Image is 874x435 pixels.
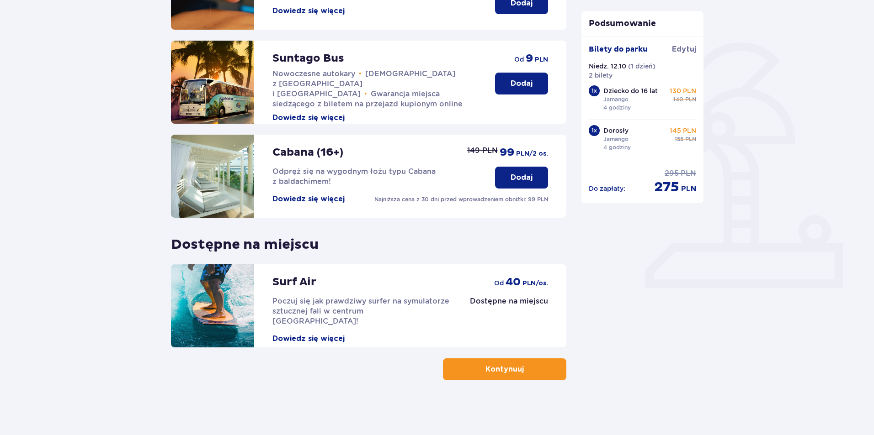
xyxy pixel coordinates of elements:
p: Dostępne na miejscu [171,229,319,253]
p: 145 PLN [670,126,696,135]
p: Jamango [603,95,629,104]
span: 99 [500,146,514,159]
button: Dowiedz się więcej [272,194,345,204]
img: attraction [171,264,254,347]
p: Dziecko do 16 lat [603,86,658,95]
span: • [364,89,367,99]
span: PLN /os. [522,279,548,288]
span: od [494,278,504,288]
span: 140 [673,95,683,104]
p: Najniższa cena z 30 dni przed wprowadzeniem obniżki: 99 PLN [374,195,548,204]
span: PLN [685,95,696,104]
p: 130 PLN [670,86,696,95]
span: od [514,55,524,64]
span: Nowoczesne autokary [272,69,355,78]
p: Dostępne na miejscu [470,296,548,306]
p: Podsumowanie [581,18,704,29]
span: [DEMOGRAPHIC_DATA] z [GEOGRAPHIC_DATA] i [GEOGRAPHIC_DATA] [272,69,455,98]
p: 4 godziny [603,104,631,112]
button: Dodaj [495,167,548,189]
p: Do zapłaty : [589,184,625,193]
img: attraction [171,135,254,218]
p: Kontynuuj [485,364,524,374]
p: Niedz. 12.10 [589,62,626,71]
img: attraction [171,41,254,124]
span: 40 [506,275,521,289]
p: Surf Air [272,275,316,289]
p: Bilety do parku [589,44,648,54]
p: Dorosły [603,126,629,135]
span: 295 [665,168,679,178]
span: PLN [681,168,696,178]
button: Dowiedz się więcej [272,334,345,344]
button: Dowiedz się więcej [272,6,345,16]
span: Odpręż się na wygodnym łożu typu Cabana z baldachimem! [272,167,436,186]
p: Suntago Bus [272,52,344,65]
button: Dodaj [495,73,548,94]
span: • [359,69,362,79]
p: 4 godziny [603,143,631,152]
button: Dowiedz się więcej [272,113,345,123]
button: Kontynuuj [443,358,566,380]
p: 2 bilety [589,71,613,80]
span: Poczuj się jak prawdziwy surfer na symulatorze sztucznej fali w centrum [GEOGRAPHIC_DATA]! [272,297,449,325]
div: 1 x [589,125,600,136]
div: 1 x [589,85,600,96]
span: 9 [526,52,533,65]
p: ( 1 dzień ) [628,62,655,71]
span: PLN [685,135,696,143]
span: Edytuj [672,44,696,54]
span: PLN /2 os. [516,149,548,158]
p: Jamango [603,135,629,143]
span: PLN [535,55,548,64]
span: 155 [675,135,683,143]
span: 275 [654,178,679,196]
p: Dodaj [511,173,533,183]
span: PLN [681,184,696,194]
p: 149 PLN [467,146,498,156]
p: Cabana (16+) [272,146,343,159]
p: Dodaj [511,79,533,89]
